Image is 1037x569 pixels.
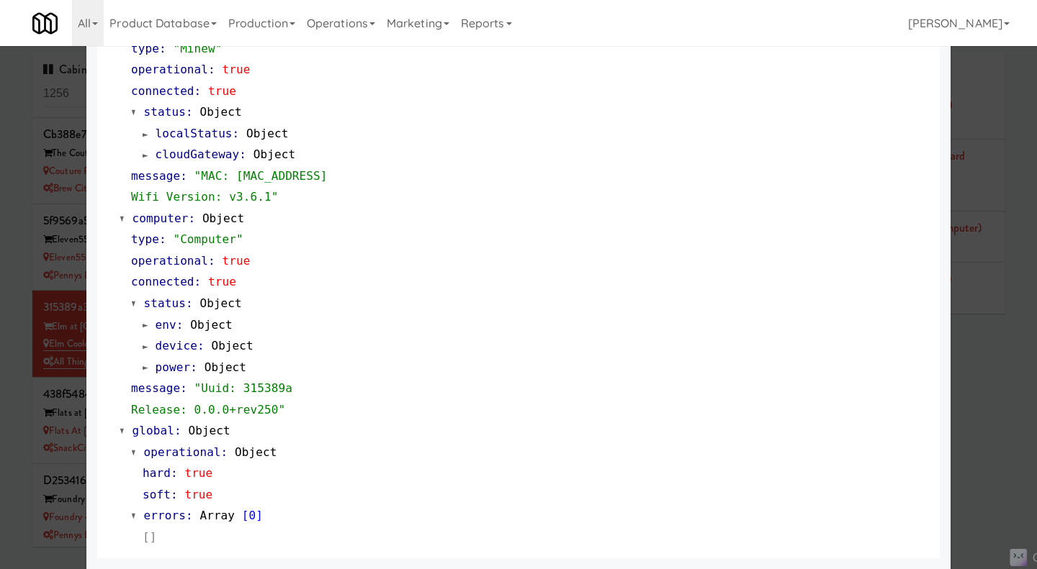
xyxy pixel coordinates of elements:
[131,42,159,55] span: type
[223,63,251,76] span: true
[221,445,228,459] span: :
[143,466,171,480] span: hard
[131,63,208,76] span: operational
[133,424,174,437] span: global
[233,127,240,140] span: :
[131,169,328,204] span: "MAC: [MAC_ADDRESS] Wifi Version: v3.6.1"
[242,509,249,522] span: [
[32,11,58,36] img: Micromart
[156,360,191,374] span: power
[131,254,208,268] span: operational
[133,211,189,225] span: computer
[171,488,178,501] span: :
[253,147,295,161] span: Object
[156,318,176,332] span: env
[188,211,195,225] span: :
[188,424,230,437] span: Object
[194,84,202,98] span: :
[194,275,202,288] span: :
[239,147,246,161] span: :
[159,232,166,246] span: :
[246,127,288,140] span: Object
[235,445,277,459] span: Object
[186,509,193,522] span: :
[131,381,292,416] span: "Uuid: 315389a Release: 0.0.0+rev250"
[186,105,193,119] span: :
[143,488,171,501] span: soft
[156,147,240,161] span: cloudGateway
[173,232,243,246] span: "Computer"
[190,360,197,374] span: :
[208,275,236,288] span: true
[159,42,166,55] span: :
[131,381,180,395] span: message
[174,424,181,437] span: :
[144,105,186,119] span: status
[184,466,212,480] span: true
[180,169,187,183] span: :
[223,254,251,268] span: true
[131,275,194,288] span: connected
[205,360,246,374] span: Object
[256,509,263,522] span: ]
[171,466,178,480] span: :
[199,296,241,310] span: Object
[144,509,186,522] span: errors
[208,63,215,76] span: :
[156,127,233,140] span: localStatus
[144,296,186,310] span: status
[173,42,222,55] span: "Minew"
[249,509,256,522] span: 0
[208,84,236,98] span: true
[131,232,159,246] span: type
[211,339,253,352] span: Object
[156,339,197,352] span: device
[176,318,184,332] span: :
[184,488,212,501] span: true
[202,211,244,225] span: Object
[131,84,194,98] span: connected
[199,105,241,119] span: Object
[131,169,180,183] span: message
[208,254,215,268] span: :
[144,445,221,459] span: operational
[186,296,193,310] span: :
[199,509,235,522] span: Array
[180,381,187,395] span: :
[197,339,205,352] span: :
[190,318,232,332] span: Object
